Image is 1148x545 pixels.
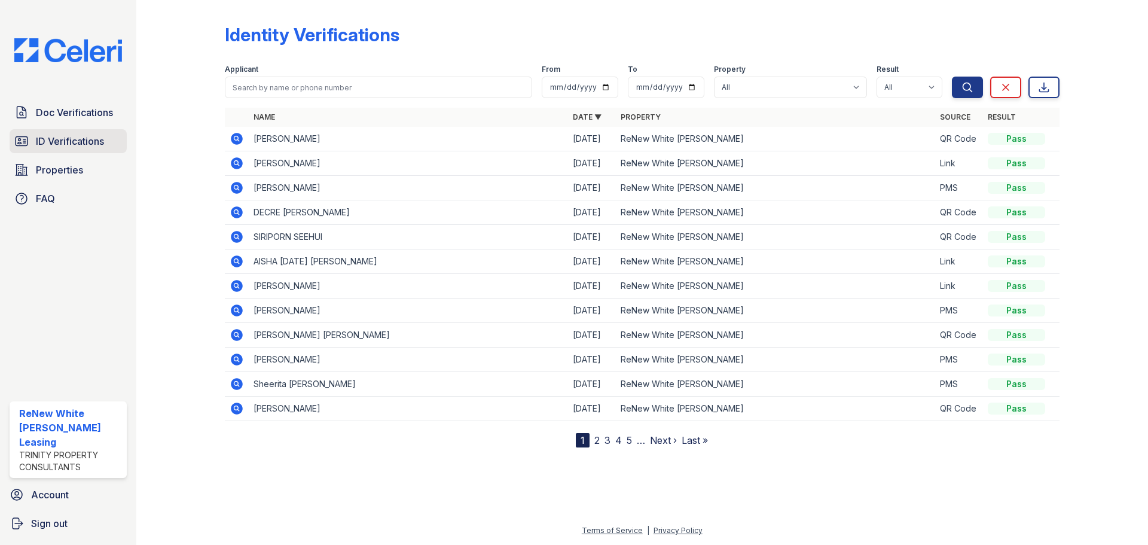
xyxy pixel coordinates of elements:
label: Applicant [225,65,258,74]
td: ReNew White [PERSON_NAME] [616,151,935,176]
a: 4 [615,434,622,446]
a: Privacy Policy [654,526,703,535]
td: ReNew White [PERSON_NAME] [616,200,935,225]
td: [DATE] [568,151,616,176]
td: [DATE] [568,348,616,372]
td: ReNew White [PERSON_NAME] [616,274,935,299]
div: Pass [988,403,1045,415]
td: [DATE] [568,225,616,249]
div: ReNew White [PERSON_NAME] Leasing [19,406,122,449]
a: Result [988,112,1016,121]
td: [DATE] [568,397,616,421]
td: [DATE] [568,200,616,225]
td: Link [935,274,983,299]
td: [PERSON_NAME] [249,397,568,421]
td: ReNew White [PERSON_NAME] [616,397,935,421]
img: CE_Logo_Blue-a8612792a0a2168367f1c8372b55b34899dd931a85d93a1a3d3e32e68fde9ad4.png [5,38,132,62]
td: Link [935,249,983,274]
td: ReNew White [PERSON_NAME] [616,176,935,200]
td: QR Code [935,225,983,249]
td: ReNew White [PERSON_NAME] [616,372,935,397]
td: QR Code [935,397,983,421]
div: Pass [988,305,1045,316]
a: Terms of Service [582,526,643,535]
span: ID Verifications [36,134,104,148]
td: AISHA [DATE] [PERSON_NAME] [249,249,568,274]
td: [PERSON_NAME] [249,348,568,372]
div: Pass [988,133,1045,145]
span: Sign out [31,516,68,531]
td: [DATE] [568,176,616,200]
div: Pass [988,329,1045,341]
a: FAQ [10,187,127,211]
span: … [637,433,645,447]
label: Result [877,65,899,74]
a: Property [621,112,661,121]
a: 3 [604,434,610,446]
td: [PERSON_NAME] [249,127,568,151]
div: Pass [988,354,1045,366]
td: ReNew White [PERSON_NAME] [616,127,935,151]
td: QR Code [935,323,983,348]
td: [PERSON_NAME] [PERSON_NAME] [249,323,568,348]
span: Properties [36,163,83,177]
td: [PERSON_NAME] [249,299,568,323]
td: ReNew White [PERSON_NAME] [616,249,935,274]
div: Identity Verifications [225,24,399,45]
td: PMS [935,372,983,397]
a: Doc Verifications [10,101,127,124]
td: [PERSON_NAME] [249,274,568,299]
div: | [647,526,649,535]
div: 1 [576,433,590,447]
td: PMS [935,348,983,372]
a: Next › [650,434,677,446]
input: Search by name or phone number [225,77,532,98]
a: Properties [10,158,127,182]
div: Pass [988,255,1045,267]
label: Property [714,65,746,74]
div: Pass [988,182,1045,194]
span: Doc Verifications [36,105,113,120]
label: From [542,65,560,74]
td: DECRE [PERSON_NAME] [249,200,568,225]
span: FAQ [36,191,55,206]
a: 5 [627,434,632,446]
td: [DATE] [568,323,616,348]
td: QR Code [935,200,983,225]
div: Trinity Property Consultants [19,449,122,473]
td: ReNew White [PERSON_NAME] [616,348,935,372]
td: [PERSON_NAME] [249,151,568,176]
td: ReNew White [PERSON_NAME] [616,323,935,348]
td: Sheerita [PERSON_NAME] [249,372,568,397]
td: [DATE] [568,372,616,397]
td: [DATE] [568,127,616,151]
td: Link [935,151,983,176]
div: Pass [988,378,1045,390]
a: Date ▼ [573,112,602,121]
a: 2 [594,434,600,446]
td: [PERSON_NAME] [249,176,568,200]
div: Pass [988,157,1045,169]
div: Pass [988,280,1045,292]
td: [DATE] [568,249,616,274]
td: PMS [935,176,983,200]
td: ReNew White [PERSON_NAME] [616,225,935,249]
div: Pass [988,206,1045,218]
a: Last » [682,434,708,446]
td: SIRIPORN SEEHUI [249,225,568,249]
span: Account [31,488,69,502]
a: Sign out [5,511,132,535]
td: QR Code [935,127,983,151]
a: ID Verifications [10,129,127,153]
td: [DATE] [568,274,616,299]
a: Name [254,112,275,121]
a: Account [5,483,132,507]
div: Pass [988,231,1045,243]
td: PMS [935,299,983,323]
label: To [628,65,637,74]
a: Source [940,112,970,121]
td: ReNew White [PERSON_NAME] [616,299,935,323]
td: [DATE] [568,299,616,323]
